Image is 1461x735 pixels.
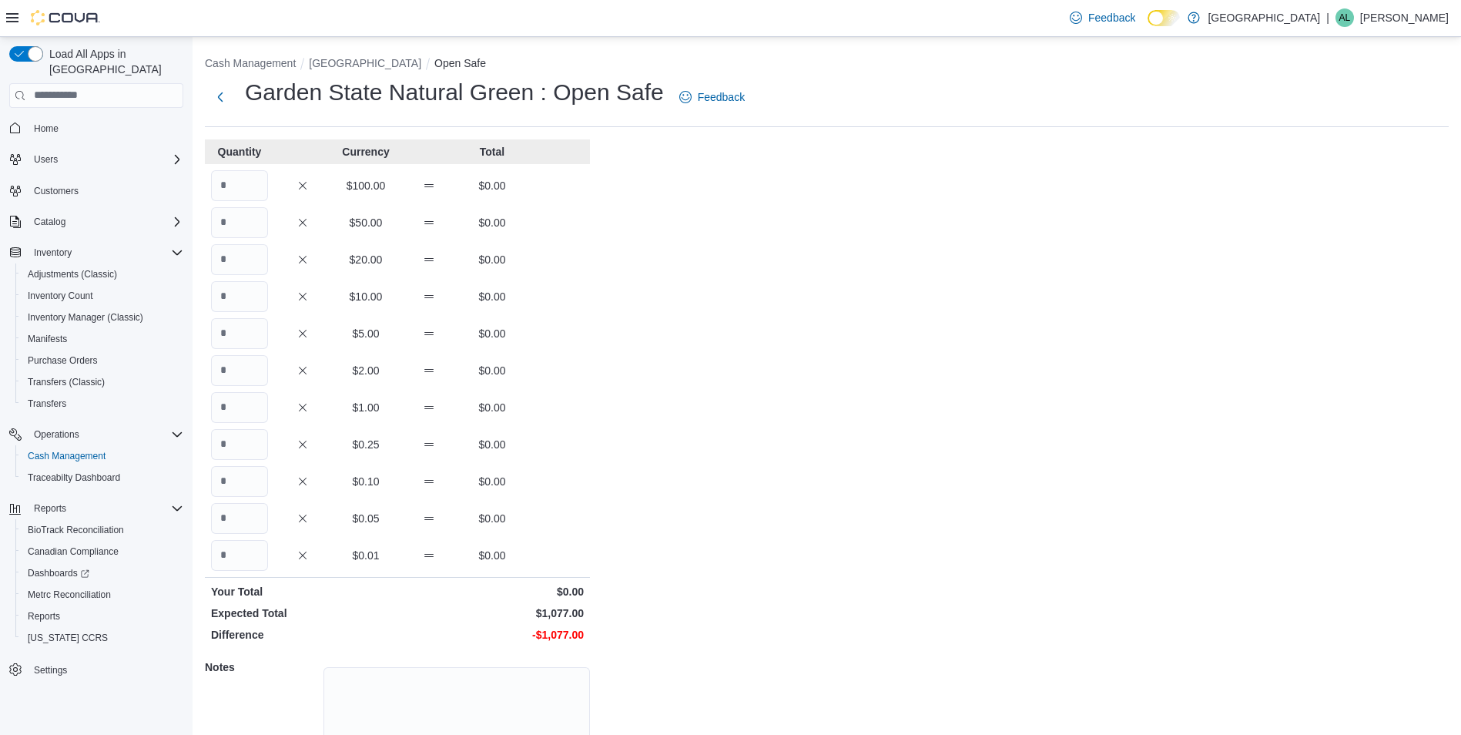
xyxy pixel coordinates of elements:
span: Canadian Compliance [22,542,183,561]
span: Reports [28,610,60,623]
span: BioTrack Reconciliation [28,524,124,536]
span: Transfers [28,398,66,410]
span: Purchase Orders [22,351,183,370]
button: Transfers (Classic) [15,371,189,393]
p: [GEOGRAPHIC_DATA] [1208,8,1320,27]
button: Customers [3,180,189,202]
span: Canadian Compliance [28,545,119,558]
div: Ashley Lehman-Preine [1335,8,1354,27]
span: Dark Mode [1148,26,1148,27]
a: Customers [28,182,85,200]
span: Inventory Count [28,290,93,302]
input: Quantity [211,540,268,571]
span: Metrc Reconciliation [22,586,183,604]
input: Quantity [211,318,268,349]
input: Quantity [211,244,268,275]
p: $20.00 [337,252,394,267]
span: Adjustments (Classic) [22,265,183,284]
p: $0.01 [337,548,394,563]
p: $2.00 [337,363,394,378]
input: Quantity [211,392,268,423]
span: Users [28,150,183,169]
span: Inventory [28,243,183,262]
span: Home [34,123,59,135]
p: -$1,077.00 [400,627,584,643]
button: Metrc Reconciliation [15,584,189,606]
img: Cova [31,10,100,25]
p: $0.10 [337,474,394,489]
span: Catalog [28,213,183,231]
span: Inventory Manager (Classic) [22,308,183,327]
span: Inventory [34,247,72,259]
span: Transfers [22,394,183,413]
input: Quantity [211,355,268,386]
p: $1,077.00 [400,606,584,621]
span: Reports [28,499,183,518]
span: Settings [34,664,67,676]
p: Quantity [211,144,268,159]
span: BioTrack Reconciliation [22,521,183,539]
button: Inventory [28,243,78,262]
span: Manifests [28,333,67,345]
p: Total [464,144,521,159]
a: Reports [22,607,66,626]
input: Quantity [211,429,268,460]
a: Cash Management [22,447,112,465]
button: Next [205,82,236,112]
p: $100.00 [337,178,394,193]
button: [GEOGRAPHIC_DATA] [309,57,421,69]
p: | [1326,8,1329,27]
button: Reports [15,606,189,627]
p: Expected Total [211,606,394,621]
button: Reports [28,499,72,518]
button: Home [3,117,189,139]
a: Manifests [22,330,73,348]
span: [US_STATE] CCRS [28,632,108,644]
button: Open Safe [434,57,486,69]
p: $5.00 [337,326,394,341]
p: $0.00 [464,289,521,304]
button: Traceabilty Dashboard [15,467,189,488]
p: $0.00 [464,363,521,378]
button: Inventory Count [15,285,189,307]
input: Quantity [211,281,268,312]
span: Adjustments (Classic) [28,268,117,280]
p: $0.00 [464,178,521,193]
button: Inventory [3,242,189,263]
button: Catalog [28,213,72,231]
span: Transfers (Classic) [22,373,183,391]
button: Purchase Orders [15,350,189,371]
span: Purchase Orders [28,354,98,367]
button: Reports [3,498,189,519]
a: Home [28,119,65,138]
span: Reports [34,502,66,515]
p: $0.00 [464,400,521,415]
input: Quantity [211,170,268,201]
p: $10.00 [337,289,394,304]
button: Operations [3,424,189,445]
a: Metrc Reconciliation [22,586,117,604]
p: $0.00 [464,252,521,267]
button: Inventory Manager (Classic) [15,307,189,328]
p: $0.00 [464,511,521,526]
a: Transfers (Classic) [22,373,111,391]
span: Catalog [34,216,65,228]
a: Transfers [22,394,72,413]
span: Reports [22,607,183,626]
button: Users [3,149,189,170]
span: Traceabilty Dashboard [28,472,120,484]
span: Metrc Reconciliation [28,589,111,601]
span: Operations [28,425,183,444]
span: Dashboards [22,564,183,582]
a: Adjustments (Classic) [22,265,123,284]
a: [US_STATE] CCRS [22,629,114,647]
nav: Complex example [9,111,183,721]
p: $0.00 [464,215,521,230]
a: BioTrack Reconciliation [22,521,130,539]
p: [PERSON_NAME] [1360,8,1449,27]
span: Home [28,119,183,138]
span: Operations [34,428,79,441]
a: Inventory Manager (Classic) [22,308,149,327]
a: Purchase Orders [22,351,104,370]
span: Transfers (Classic) [28,376,105,388]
